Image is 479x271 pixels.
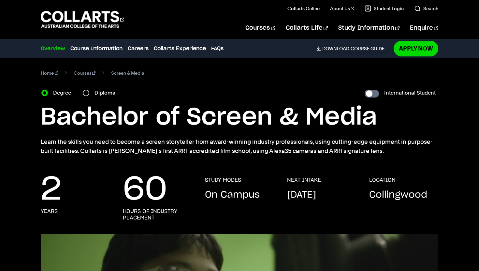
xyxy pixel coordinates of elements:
a: Search [414,5,438,12]
a: Careers [128,45,149,53]
a: About Us [330,5,354,12]
label: Degree [53,88,75,98]
a: Course Information [70,45,123,53]
h3: LOCATION [369,177,396,183]
a: Courses [245,17,275,39]
h3: NEXT INTAKE [287,177,321,183]
label: Diploma [94,88,119,98]
a: Apply Now [394,41,438,56]
a: Collarts Online [287,5,320,12]
a: Student Login [365,5,404,12]
p: Learn the skills you need to become a screen storyteller from award-winning industry professional... [41,137,438,156]
p: Collingwood [369,188,427,202]
label: International Student [384,88,436,98]
a: Overview [41,45,65,53]
a: Collarts Experience [154,45,206,53]
a: Collarts Life [286,17,328,39]
a: FAQs [211,45,224,53]
span: Download [322,46,349,52]
p: 60 [123,177,167,203]
h3: years [41,208,58,215]
h3: STUDY MODES [205,177,241,183]
p: 2 [41,177,62,203]
div: Go to homepage [41,10,124,29]
a: Courses [74,68,96,78]
a: Enquire [410,17,438,39]
h1: Bachelor of Screen & Media [41,103,438,132]
span: Screen & Media [111,68,144,78]
a: Home [41,68,58,78]
p: [DATE] [287,188,316,202]
a: Study Information [338,17,399,39]
h3: hours of industry placement [123,208,192,221]
a: DownloadCourse Guide [316,46,390,52]
p: On Campus [205,188,260,202]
